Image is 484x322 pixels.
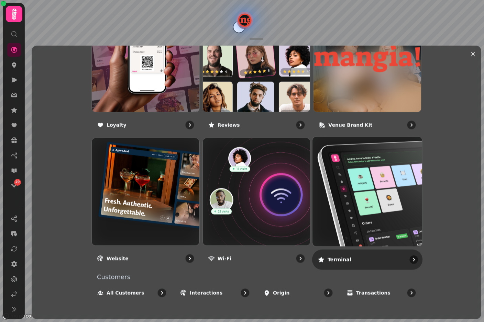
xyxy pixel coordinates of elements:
a: LoyaltyLoyalty [91,4,200,135]
p: All customers [107,289,144,296]
img: Wi-Fi [203,138,310,245]
p: Terminal [328,256,351,263]
p: Loyalty [107,122,126,128]
svg: go to [408,122,415,128]
a: Venue brand kitVenue brand kit [313,4,421,135]
svg: go to [242,289,249,296]
svg: go to [325,289,332,296]
svg: go to [158,289,165,296]
img: aHR0cHM6Ly9maWxlcy5zdGFtcGVkZS5haS8wMzEyNjA1NS0zNjFmLTExZWEtOTQ3Mi0wNmE0ZDY1OTcxNjAvbWVkaWEvMGM5Y... [313,4,421,112]
div: Map marker [239,15,250,28]
a: Mapbox logo [2,312,32,320]
button: Close drawer [467,48,478,59]
img: Loyalty [92,4,199,112]
button: Manja [239,15,250,26]
p: Origin [273,289,289,296]
p: Customers [97,274,421,280]
img: Reviews [203,4,310,112]
a: All customers [91,283,172,303]
p: Transactions [356,289,390,296]
svg: go to [408,289,415,296]
p: Interactions [190,289,222,296]
a: Interactions [175,283,255,303]
a: WebsiteWebsite [91,138,200,268]
div: Map marker [233,22,244,35]
p: Website [107,255,129,262]
p: Wi-Fi [218,255,231,262]
a: TerminalTerminal [312,136,422,269]
span: 29 [15,180,20,185]
img: Terminal [307,131,428,252]
button: Contini [233,22,244,33]
a: Wi-FiWi-Fi [202,138,311,268]
a: ReviewsReviews [202,4,311,135]
svg: go to [186,122,193,128]
p: Venue brand kit [328,122,372,128]
a: Origin [258,283,338,303]
svg: go to [297,122,304,128]
a: 29 [7,179,21,193]
svg: go to [297,255,304,262]
svg: go to [186,255,193,262]
a: Transactions [341,283,421,303]
img: Website [92,138,199,245]
svg: go to [410,256,417,263]
p: Reviews [218,122,240,128]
